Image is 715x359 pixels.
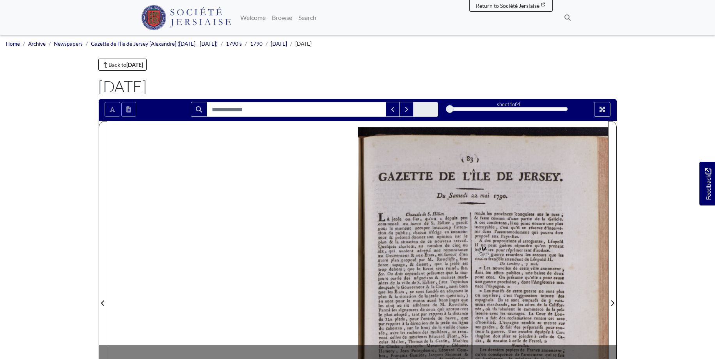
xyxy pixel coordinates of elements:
a: Newspapers [54,41,83,47]
a: Back to[DATE] [98,59,147,71]
a: [DATE] [271,41,287,47]
button: Full screen mode [594,102,610,117]
button: Search [191,102,207,117]
button: Previous Match [386,102,400,117]
a: Société Jersiaise logo [141,3,231,32]
a: 1790's [226,41,242,47]
span: Return to Société Jersiaise [476,2,539,9]
a: 1790 [250,41,263,47]
h1: [DATE] [98,77,617,96]
span: Feedback [703,168,713,200]
a: Archive [28,41,46,47]
a: Browse [269,10,295,25]
span: 1 [509,101,512,107]
button: Next Match [399,102,413,117]
img: Société Jersiaise [141,5,231,30]
input: Search for [207,102,386,117]
a: Gazette de l'Île de Jersey [Alexandre] ([DATE] - [DATE]) [91,41,218,47]
span: [DATE] [295,41,312,47]
a: Would you like to provide feedback? [699,162,715,205]
a: Search [295,10,319,25]
a: Welcome [237,10,269,25]
strong: [DATE] [126,61,143,68]
button: Toggle text selection (Alt+T) [105,102,120,117]
div: sheet of 4 [450,101,568,108]
button: Open transcription window [121,102,136,117]
a: Home [6,41,20,47]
